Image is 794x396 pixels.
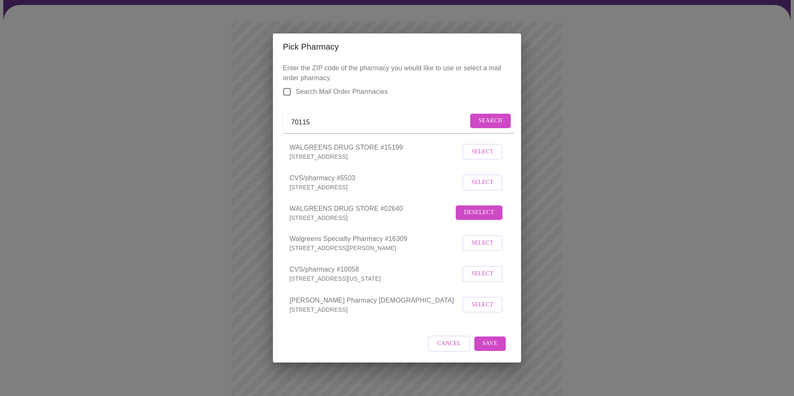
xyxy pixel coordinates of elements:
span: Cancel [437,339,461,349]
span: Select [471,177,493,188]
p: [STREET_ADDRESS] [289,214,454,222]
span: Select [471,269,493,279]
span: CVS/pharmacy #10058 [289,265,460,274]
button: Select [462,235,502,251]
span: WALGREENS DRUG STORE #15199 [289,143,460,153]
p: [STREET_ADDRESS] [289,183,460,191]
span: Save [483,339,497,349]
button: Select [462,144,502,160]
button: Deselect [456,205,502,220]
p: [STREET_ADDRESS] [289,153,460,161]
button: Select [462,266,502,282]
span: Search Mail Order Pharmacies [296,87,388,97]
p: Enter the ZIP code of the pharmacy you would like to use or select a mail order pharmacy. [283,63,511,323]
span: Select [471,300,493,310]
span: Walgreens Specialty Pharmacy #16309 [289,234,460,244]
span: Search [478,116,502,126]
span: Deselect [464,208,494,218]
p: [STREET_ADDRESS] [289,305,460,314]
input: Send a message to your care team [291,116,468,129]
p: [STREET_ADDRESS][PERSON_NAME] [289,244,460,252]
span: CVS/pharmacy #5503 [289,173,460,183]
button: Select [462,297,502,313]
span: [PERSON_NAME] Pharmacy [DEMOGRAPHIC_DATA] [289,296,460,305]
button: Select [462,174,502,191]
button: Search [470,114,511,128]
span: Select [471,238,493,248]
h2: Pick Pharmacy [283,40,511,53]
span: Select [471,147,493,157]
button: Cancel [428,336,470,352]
button: Save [474,336,506,351]
span: WALGREENS DRUG STORE #02640 [289,204,454,214]
p: [STREET_ADDRESS][US_STATE] [289,274,460,283]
